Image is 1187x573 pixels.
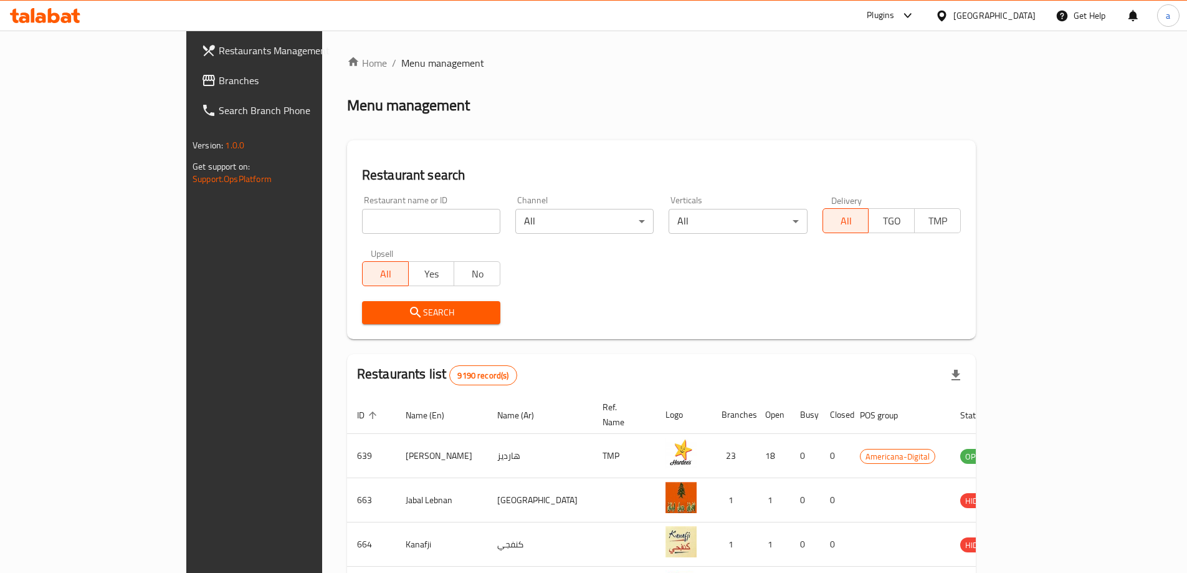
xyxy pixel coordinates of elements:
[193,158,250,175] span: Get support on:
[191,95,384,125] a: Search Branch Phone
[820,396,850,434] th: Closed
[755,434,790,478] td: 18
[368,265,404,283] span: All
[392,55,396,70] li: /
[593,434,655,478] td: TMP
[372,305,490,320] span: Search
[219,73,374,88] span: Branches
[193,137,223,153] span: Version:
[396,522,487,567] td: Kanafji
[497,408,550,423] span: Name (Ar)
[914,208,961,233] button: TMP
[408,261,455,286] button: Yes
[820,478,850,522] td: 0
[790,396,820,434] th: Busy
[960,538,998,552] span: HIDDEN
[860,408,914,423] span: POS group
[401,55,484,70] span: Menu management
[459,265,495,283] span: No
[362,166,961,185] h2: Restaurant search
[941,360,971,390] div: Export file
[755,396,790,434] th: Open
[515,209,654,234] div: All
[347,55,976,70] nav: breadcrumb
[874,212,910,230] span: TGO
[1166,9,1170,22] span: a
[396,434,487,478] td: [PERSON_NAME]
[219,103,374,118] span: Search Branch Phone
[665,526,697,557] img: Kanafji
[820,434,850,478] td: 0
[219,43,374,58] span: Restaurants Management
[450,370,516,382] span: 9190 record(s)
[371,249,394,258] label: Upsell
[487,522,593,567] td: كنفجي
[665,482,697,513] img: Jabal Lebnan
[920,212,956,230] span: TMP
[454,261,500,286] button: No
[225,137,244,153] span: 1.0.0
[790,522,820,567] td: 0
[755,478,790,522] td: 1
[960,537,998,552] div: HIDDEN
[347,95,470,115] h2: Menu management
[822,208,869,233] button: All
[960,450,991,464] span: OPEN
[362,209,500,234] input: Search for restaurant name or ID..
[712,434,755,478] td: 23
[362,301,500,324] button: Search
[191,65,384,95] a: Branches
[868,208,915,233] button: TGO
[712,396,755,434] th: Branches
[357,365,517,385] h2: Restaurants list
[487,478,593,522] td: [GEOGRAPHIC_DATA]
[396,478,487,522] td: Jabal Lebnan
[357,408,381,423] span: ID
[362,261,409,286] button: All
[860,450,935,464] span: Americana-Digital
[831,196,862,205] label: Delivery
[790,478,820,522] td: 0
[960,493,998,508] div: HIDDEN
[960,408,1001,423] span: Status
[449,365,517,385] div: Total records count
[755,522,790,567] td: 1
[712,478,755,522] td: 1
[414,265,450,283] span: Yes
[191,36,384,65] a: Restaurants Management
[712,522,755,567] td: 1
[406,408,460,423] span: Name (En)
[669,209,807,234] div: All
[655,396,712,434] th: Logo
[867,8,894,23] div: Plugins
[487,434,593,478] td: هارديز
[960,494,998,508] span: HIDDEN
[828,212,864,230] span: All
[790,434,820,478] td: 0
[603,400,641,430] span: Ref. Name
[953,9,1036,22] div: [GEOGRAPHIC_DATA]
[820,522,850,567] td: 0
[665,438,697,469] img: Hardee's
[193,171,272,187] a: Support.OpsPlatform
